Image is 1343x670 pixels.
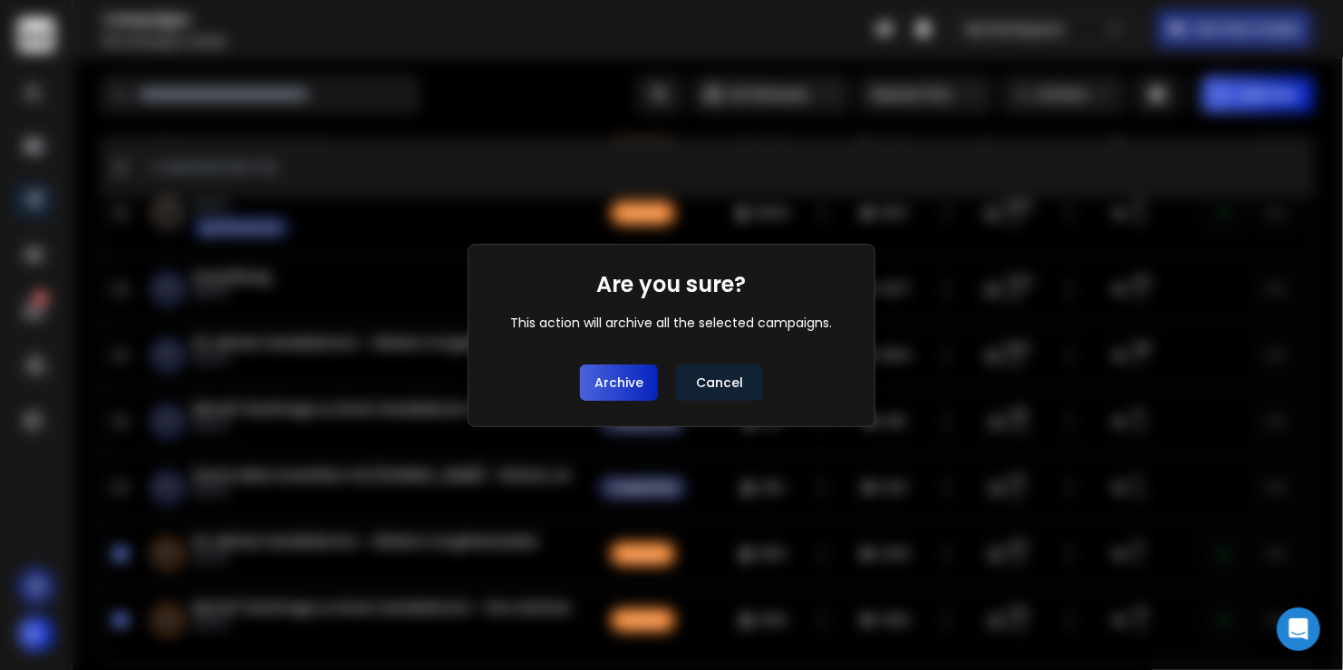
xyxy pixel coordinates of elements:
[511,314,833,332] div: This action will archive all the selected campaigns.
[1277,607,1320,651] div: Open Intercom Messenger
[676,364,763,401] button: Cancel
[580,364,658,401] button: archive
[597,270,747,299] h1: Are you sure?
[594,374,643,392] p: archive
